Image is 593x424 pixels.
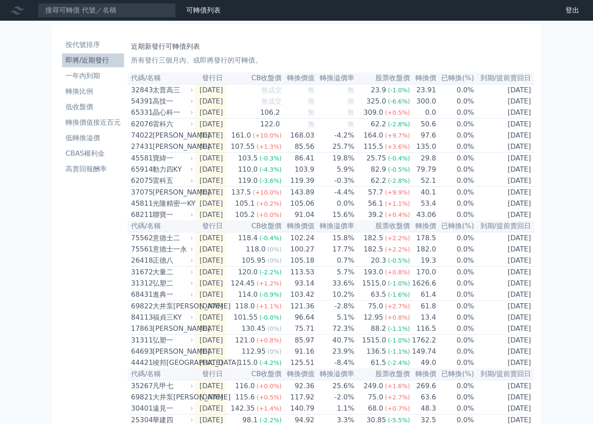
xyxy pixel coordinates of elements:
td: [DATE] [474,84,534,96]
td: 103.9 [282,164,315,175]
div: 118.0 [244,244,268,254]
span: (-0.5%) [388,257,410,264]
td: [DATE] [474,267,534,278]
div: 69822 [131,301,150,311]
div: 弘塑一 [153,335,191,345]
div: 正德八 [153,255,191,266]
td: 75.71 [282,323,315,335]
div: 161.0 [230,130,253,141]
span: (-4.3%) [259,166,282,173]
th: 轉換溢價率 [315,72,355,84]
div: 62.2 [369,119,388,129]
td: [DATE] [474,244,534,255]
td: [DATE] [474,335,534,346]
div: 182.5 [362,233,385,243]
td: 13.4 [410,312,436,323]
span: (0%) [267,246,281,253]
td: 0.0% [437,175,474,187]
div: 寶緯一 [153,153,191,163]
td: [DATE] [195,244,226,255]
span: (-0.5%) [388,166,410,173]
div: 62.2 [369,176,388,186]
td: 1626.6 [410,278,436,289]
div: 182.5 [362,244,385,254]
td: 135.0 [410,141,436,153]
span: (+2.2%) [385,235,410,242]
div: 88.2 [369,323,388,334]
div: 115.5 [362,141,385,152]
div: 意德士一永 [153,244,191,254]
td: [DATE] [474,153,534,164]
span: 無 [347,120,354,128]
td: 5.9% [315,164,355,175]
td: [DATE] [195,84,226,96]
li: 低收盤價 [62,102,124,112]
span: (+0.0%) [256,211,281,218]
div: 106.2 [259,107,282,118]
div: 74022 [131,130,150,141]
td: 50.6 [410,119,436,130]
div: 75562 [131,233,150,243]
div: 雷科六 [153,119,191,129]
span: (-0.0%) [259,314,282,321]
td: 105.18 [282,255,315,267]
span: (0%) [267,257,281,264]
td: 0.0% [437,198,474,209]
div: 晶心科一 [153,107,191,118]
div: 17863 [131,323,150,334]
div: 107.55 [229,141,256,152]
td: [DATE] [195,255,226,267]
td: [DATE] [195,232,226,244]
td: [DATE] [474,312,534,323]
a: CBAS權利金 [62,147,124,160]
span: (+1.2%) [256,280,281,287]
td: 105.06 [282,198,315,209]
div: 164.0 [362,130,385,141]
li: 一年內到期 [62,71,124,81]
a: 高賣回報酬率 [62,162,124,176]
td: 29.8 [410,153,436,164]
a: 低收盤價 [62,100,124,114]
li: 高賣回報酬率 [62,164,124,174]
div: 聯寶一 [153,210,191,220]
td: 85.56 [282,141,315,153]
td: 0.0% [437,119,474,130]
div: 54391 [131,96,150,107]
th: 已轉換(%) [437,220,474,232]
div: 84113 [131,312,150,323]
td: 102.24 [282,232,315,244]
a: 按代號排序 [62,38,124,52]
div: 動力四KY [153,164,191,175]
td: 0.0 [410,107,436,119]
td: 15.8% [315,232,355,244]
a: 即將/近期發行 [62,53,124,67]
td: 103.42 [282,289,315,301]
span: (-0.4%) [259,235,282,242]
div: 12.95 [362,312,385,323]
td: 113.53 [282,267,315,278]
li: 轉換比例 [62,86,124,97]
div: 太普高三 [153,85,191,95]
td: 121.36 [282,301,315,312]
span: (+9.7%) [385,132,410,139]
td: 170.0 [410,267,436,278]
td: 116.5 [410,323,436,335]
span: (+2.2%) [385,246,410,253]
td: 168.03 [282,130,315,141]
td: [DATE] [195,141,226,153]
th: 轉換溢價率 [315,220,355,232]
span: 無 [308,108,315,116]
th: 發行日 [195,220,226,232]
td: 0.0% [437,244,474,255]
div: 82.9 [369,164,388,175]
td: [DATE] [195,278,226,289]
td: [DATE] [195,198,226,209]
li: CBAS權利金 [62,148,124,159]
div: 1515.0 [360,335,388,345]
div: 118.4 [236,233,259,243]
td: 72.3% [315,323,355,335]
td: 91.04 [282,209,315,220]
div: 101.55 [232,312,259,323]
div: 110.0 [236,164,259,175]
td: [DATE] [195,289,226,301]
